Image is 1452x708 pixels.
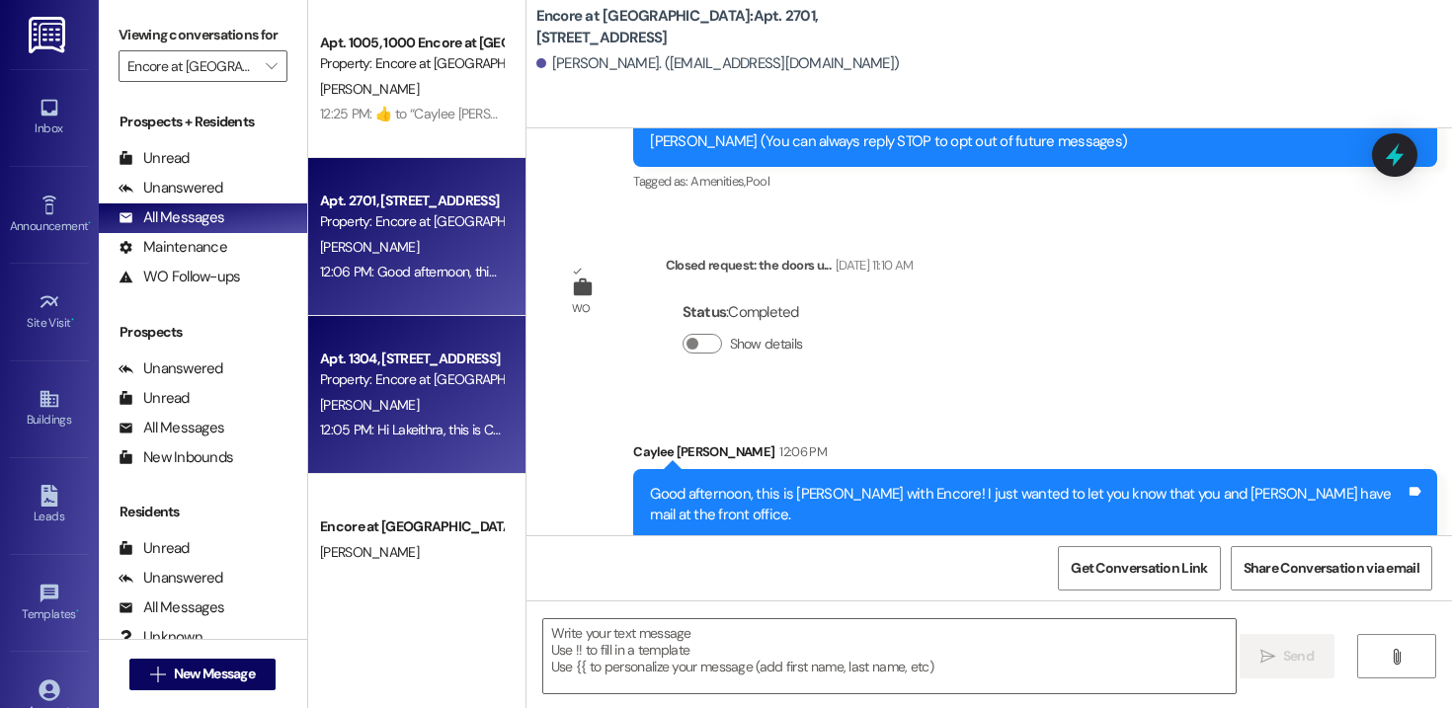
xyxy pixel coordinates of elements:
[683,297,811,328] div: : Completed
[320,33,503,53] div: Apt. 1005, 1000 Encore at [GEOGRAPHIC_DATA]
[1244,558,1419,579] span: Share Conversation via email
[683,302,727,322] b: Status
[320,191,503,211] div: Apt. 2701, [STREET_ADDRESS]
[76,604,79,618] span: •
[320,53,503,74] div: Property: Encore at [GEOGRAPHIC_DATA]
[320,80,419,98] span: [PERSON_NAME]
[1389,649,1404,665] i: 
[174,664,255,684] span: New Message
[320,396,419,414] span: [PERSON_NAME]
[320,369,503,390] div: Property: Encore at [GEOGRAPHIC_DATA]
[320,263,1130,280] div: 12:06 PM: Good afternoon, this is Caylee with Encore! I just wanted to let you know that you and ...
[150,667,165,682] i: 
[127,50,256,82] input: All communities
[774,441,827,462] div: 12:06 PM
[10,285,89,339] a: Site Visit •
[119,388,190,409] div: Unread
[119,178,223,198] div: Unanswered
[320,516,503,537] div: Encore at [GEOGRAPHIC_DATA]
[29,17,69,53] img: ResiDesk Logo
[572,298,591,319] div: WO
[119,20,287,50] label: Viewing conversations for
[831,255,913,275] div: [DATE] 11:10 AM
[119,447,233,468] div: New Inbounds
[119,267,240,287] div: WO Follow-ups
[99,112,307,132] div: Prospects + Residents
[1283,646,1314,667] span: Send
[320,421,1188,438] div: 12:05 PM: Hi Lakeithra, this is Caylee with Encore. You have mail in the front office. Thank you!...
[266,58,277,74] i: 
[1058,546,1220,590] button: Get Conversation Link
[119,237,227,258] div: Maintenance
[320,105,882,122] div: 12:25 PM: ​👍​ to “ Caylee [PERSON_NAME] (Encore at [GEOGRAPHIC_DATA]): We close at 5:30pm! ”
[119,418,224,438] div: All Messages
[633,441,1437,469] div: Caylee [PERSON_NAME]
[320,349,503,369] div: Apt. 1304, [STREET_ADDRESS]
[10,577,89,630] a: Templates •
[666,255,914,282] div: Closed request: the doors u...
[1231,546,1432,590] button: Share Conversation via email
[71,313,74,327] span: •
[320,238,419,256] span: [PERSON_NAME]
[10,479,89,532] a: Leads
[119,358,223,379] div: Unanswered
[536,53,900,74] div: [PERSON_NAME]. ([EMAIL_ADDRESS][DOMAIN_NAME])
[119,627,202,648] div: Unknown
[129,659,276,690] button: New Message
[320,211,503,232] div: Property: Encore at [GEOGRAPHIC_DATA]
[119,597,224,618] div: All Messages
[1260,649,1275,665] i: 
[10,91,89,144] a: Inbox
[746,173,769,190] span: Pool
[730,334,803,354] label: Show details
[119,538,190,559] div: Unread
[1071,558,1207,579] span: Get Conversation Link
[119,207,224,228] div: All Messages
[10,382,89,435] a: Buildings
[1240,634,1335,678] button: Send
[690,173,746,190] span: Amenities ,
[650,484,1406,526] div: Good afternoon, this is [PERSON_NAME] with Encore! I just wanted to let you know that you and [PE...
[119,148,190,169] div: Unread
[88,216,91,230] span: •
[99,322,307,343] div: Prospects
[99,502,307,522] div: Residents
[536,6,931,48] b: Encore at [GEOGRAPHIC_DATA]: Apt. 2701, [STREET_ADDRESS]
[633,167,1437,196] div: Tagged as:
[320,543,419,561] span: [PERSON_NAME]
[119,568,223,589] div: Unanswered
